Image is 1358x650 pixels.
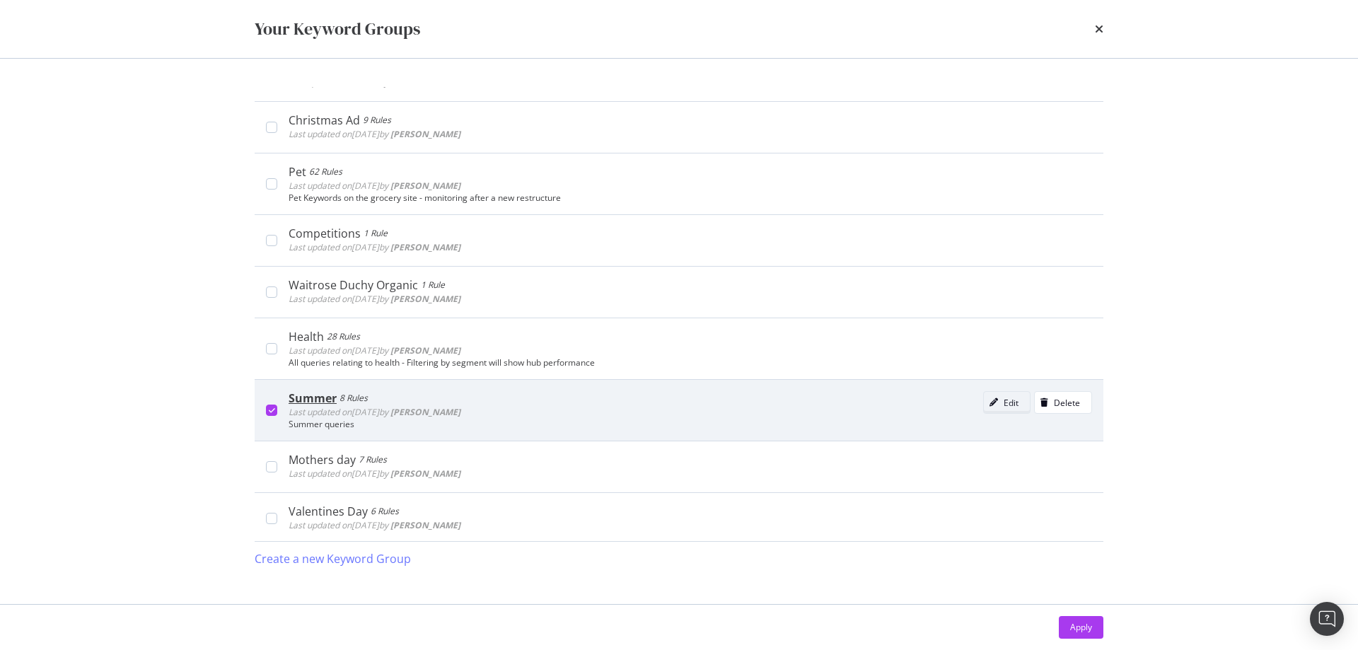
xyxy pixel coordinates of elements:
div: 6 Rules [371,504,399,518]
div: Pet [289,165,306,179]
div: All queries relating to health - Filtering by segment will show hub performance [289,358,1092,368]
button: Apply [1059,616,1103,639]
div: Summer [289,391,337,405]
span: Last updated on [DATE] by [289,293,460,305]
b: [PERSON_NAME] [390,293,460,305]
span: Last updated on [DATE] by [289,406,460,418]
div: Christmas Ad [289,113,360,127]
div: Apply [1070,621,1092,633]
div: 8 Rules [339,391,368,405]
div: Health [289,330,324,344]
b: [PERSON_NAME] [390,406,460,418]
span: Last updated on [DATE] by [289,344,460,356]
b: [PERSON_NAME] [390,344,460,356]
b: [PERSON_NAME] [390,468,460,480]
div: Open Intercom Messenger [1310,602,1344,636]
div: 7 Rules [359,453,387,467]
button: Edit [983,391,1031,414]
b: [PERSON_NAME] [390,241,460,253]
span: Last updated on [DATE] by [289,241,460,253]
div: 28 Rules [327,330,360,344]
div: Summer queries [289,419,1092,429]
span: Last updated on [DATE] by [289,180,460,192]
span: Last updated on [DATE] by [289,128,460,140]
div: Edit [1004,397,1018,409]
div: Competitions [289,226,361,240]
div: Mothers day [289,453,356,467]
div: Create a new Keyword Group [255,551,411,567]
b: [PERSON_NAME] [390,128,460,140]
b: [PERSON_NAME] [390,519,460,531]
div: Waitrose Duchy Organic [289,278,418,292]
div: Pet Keywords on the grocery site - monitoring after a new restructure [289,193,1092,203]
button: Delete [1034,391,1092,414]
span: Last updated on [DATE] by [289,468,460,480]
div: 1 Rule [364,226,388,240]
span: Last updated on [DATE] by [289,519,460,531]
div: 1 Rule [421,278,445,292]
div: times [1095,17,1103,41]
button: Create a new Keyword Group [255,542,411,576]
div: 62 Rules [309,165,342,179]
div: Delete [1054,397,1080,409]
b: [PERSON_NAME] [390,180,460,192]
div: 9 Rules [363,113,391,127]
div: Your Keyword Groups [255,17,420,41]
div: Valentines Day [289,504,368,518]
